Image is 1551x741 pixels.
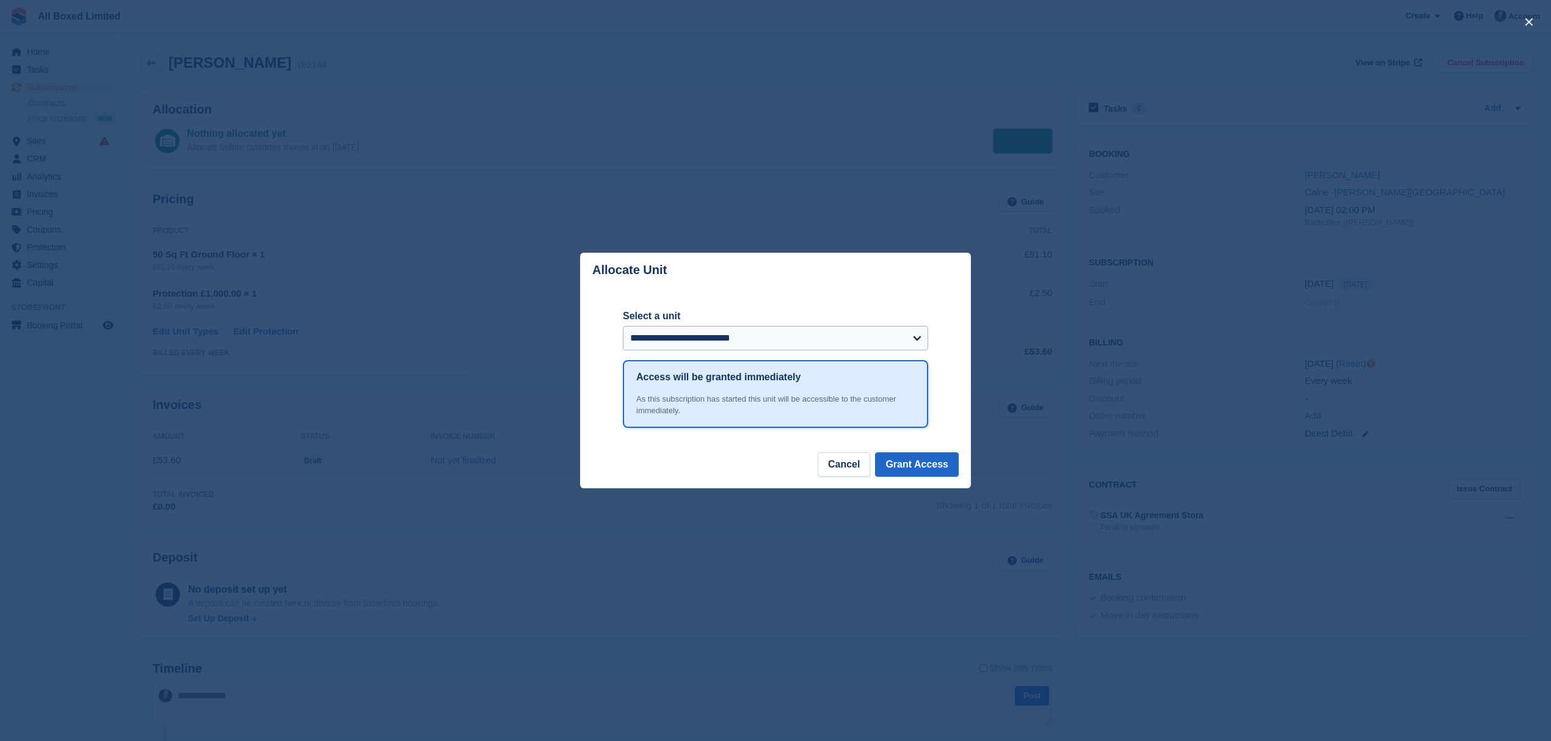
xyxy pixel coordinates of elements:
[592,263,667,277] p: Allocate Unit
[1519,12,1539,32] button: close
[636,393,915,417] div: As this subscription has started this unit will be accessible to the customer immediately.
[818,452,870,477] button: Cancel
[623,309,928,324] label: Select a unit
[875,452,959,477] button: Grant Access
[636,370,801,385] h1: Access will be granted immediately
